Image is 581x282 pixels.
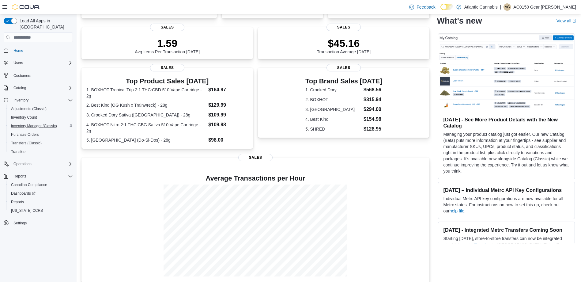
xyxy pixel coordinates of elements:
a: Purchase Orders [9,131,41,138]
span: Settings [11,219,73,227]
button: [US_STATE] CCRS [6,206,75,215]
span: Users [11,59,73,67]
dt: 5. [GEOGRAPHIC_DATA] (Do-Si-Dos) - 28g [86,137,206,143]
a: Transfers (Classic) [9,139,44,147]
dd: $315.94 [364,96,382,103]
dd: $129.99 [208,101,248,109]
span: [US_STATE] CCRS [11,208,43,213]
span: Transfers (Classic) [11,141,42,146]
button: Operations [11,160,34,168]
span: Inventory [11,97,73,104]
p: Individual Metrc API key configurations are now available for all Metrc states. For instructions ... [443,196,570,214]
a: Adjustments (Classic) [9,105,49,112]
span: Catalog [11,84,73,92]
a: [US_STATE] CCRS [9,207,45,214]
button: Canadian Compliance [6,181,75,189]
span: Sales [150,64,184,71]
button: Inventory Manager (Classic) [6,122,75,130]
dd: $568.56 [364,86,382,93]
dt: 4. Best Kind [305,116,361,122]
img: Cova [12,4,40,10]
span: Users [13,60,23,65]
span: Reports [13,174,26,179]
p: Atlantic Cannabis [464,3,498,11]
span: Purchase Orders [9,131,73,138]
a: Canadian Compliance [9,181,50,189]
dt: 2. Best Kind (OG Kush x Trainwreck) - 28g [86,102,206,108]
div: Avg Items Per Transaction [DATE] [135,37,200,54]
div: Transaction Average [DATE] [317,37,371,54]
span: Reports [11,200,24,204]
dd: $164.97 [208,86,248,93]
button: Reports [1,172,75,181]
a: Dashboards [9,190,38,197]
button: Inventory [11,97,31,104]
p: 1.59 [135,37,200,49]
span: Inventory Count [9,114,73,121]
button: Settings [1,219,75,227]
h3: Top Brand Sales [DATE] [305,78,382,85]
span: Purchase Orders [11,132,39,137]
span: Customers [11,71,73,79]
span: Feedback [417,4,435,10]
span: Inventory [13,98,28,103]
span: Dashboards [9,190,73,197]
span: Settings [13,221,27,226]
span: Inventory Count [11,115,37,120]
p: AC0150 Gear [PERSON_NAME] [513,3,576,11]
dt: 3. [GEOGRAPHIC_DATA] [305,106,361,112]
span: Inventory Manager (Classic) [9,122,73,130]
span: Customers [13,73,31,78]
h4: Average Transactions per Hour [86,175,424,182]
span: Canadian Compliance [9,181,73,189]
button: Users [1,59,75,67]
dd: $98.00 [208,136,248,144]
p: Managing your product catalog just got easier. Our new Catalog (Beta) puts more information at yo... [443,131,570,174]
dt: 4. BOXHOT Nitro 2:1 THC:CBG Sativa 510 Vape Cartridge - 2g [86,122,206,134]
button: Adjustments (Classic) [6,105,75,113]
span: Catalog [13,86,26,90]
span: AG [505,3,510,11]
p: $45.16 [317,37,371,49]
button: Inventory Count [6,113,75,122]
button: Inventory [1,96,75,105]
dt: 1. BOXHOT Tropical Trip 2:1 THC:CBD 510 Vape Cartridge - 2g [86,87,206,99]
button: Users [11,59,25,67]
dd: $109.98 [208,121,248,128]
dd: $294.00 [364,106,382,113]
span: Operations [11,160,73,168]
span: Reports [9,198,73,206]
dt: 3. Crooked Dory Sativa ([GEOGRAPHIC_DATA]) - 28g [86,112,206,118]
span: Canadian Compliance [11,182,47,187]
span: Load All Apps in [GEOGRAPHIC_DATA] [17,18,73,30]
dd: $154.98 [364,116,382,123]
span: Operations [13,162,32,166]
span: Transfers (Classic) [9,139,73,147]
p: | [500,3,501,11]
button: Home [1,46,75,55]
h3: Top Product Sales [DATE] [86,78,248,85]
span: Washington CCRS [9,207,73,214]
a: Home [11,47,26,54]
dt: 2. BOXHOT [305,97,361,103]
h3: [DATE] - See More Product Details with the New Catalog [443,116,570,129]
span: Adjustments (Classic) [11,106,47,111]
span: Dashboards [11,191,36,196]
button: Customers [1,71,75,80]
dt: 5. SHRED [305,126,361,132]
a: Feedback [407,1,438,13]
span: Sales [326,64,361,71]
button: Transfers [6,147,75,156]
a: Dashboards [6,189,75,198]
button: Catalog [1,84,75,92]
dd: $109.99 [208,111,248,119]
span: Inventory Manager (Classic) [11,124,57,128]
nav: Complex example [4,44,73,243]
a: Inventory Count [9,114,40,121]
a: Customers [11,72,34,79]
h3: [DATE] - Integrated Metrc Transfers Coming Soon [443,227,570,233]
button: Catalog [11,84,28,92]
a: help file [450,208,464,213]
span: Sales [238,154,273,161]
